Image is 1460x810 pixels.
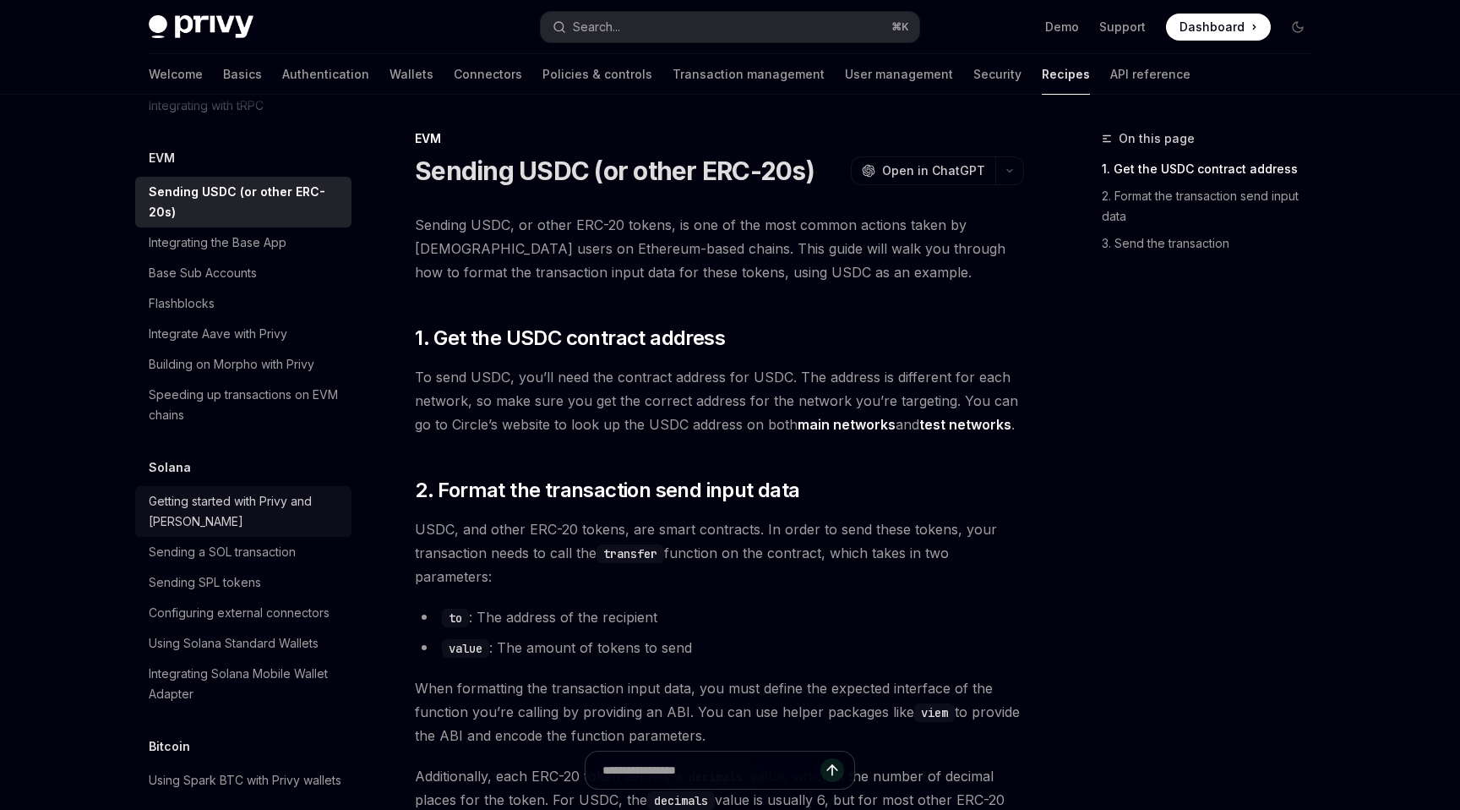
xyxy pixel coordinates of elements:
div: Using Solana Standard Wallets [149,633,319,654]
span: When formatting the transaction input data, you must define the expected interface of the functio... [415,676,1024,747]
a: Recipes [1042,54,1090,95]
a: Sending USDC (or other ERC-20s) [135,177,351,227]
span: ⌘ K [891,20,909,34]
a: Flashblocks [135,288,351,319]
div: Flashblocks [149,293,215,314]
div: Integrating Solana Mobile Wallet Adapter [149,664,341,704]
code: viem [914,703,955,722]
h5: Bitcoin [149,736,190,757]
div: Using Spark BTC with Privy wallets [149,770,341,791]
a: test networks [919,416,1011,434]
span: 1. Get the USDC contract address [415,325,725,352]
a: Policies & controls [542,54,652,95]
button: Toggle dark mode [1284,14,1311,41]
a: Using Spark BTC with Privy wallets [135,765,351,796]
a: Welcome [149,54,203,95]
a: 2. Format the transaction send input data [1102,183,1325,230]
a: Support [1099,19,1146,36]
span: On this page [1119,129,1195,149]
code: transfer [597,545,664,563]
a: Base Sub Accounts [135,258,351,288]
span: To send USDC, you’ll need the contract address for USDC. The address is different for each networ... [415,365,1024,436]
a: Basics [223,54,262,95]
h1: Sending USDC (or other ERC-20s) [415,156,814,186]
div: Sending a SOL transaction [149,542,296,562]
a: Integrating Solana Mobile Wallet Adapter [135,659,351,709]
a: Sending a SOL transaction [135,537,351,567]
a: Dashboard [1166,14,1271,41]
a: Authentication [282,54,369,95]
a: 3. Send the transaction [1102,230,1325,257]
a: Security [973,54,1021,95]
li: : The address of the recipient [415,605,1024,629]
a: Configuring external connectors [135,598,351,628]
button: Search...⌘K [541,12,919,42]
a: Connectors [454,54,522,95]
a: Integrating the Base App [135,227,351,258]
li: : The amount of tokens to send [415,636,1024,659]
span: Dashboard [1179,19,1245,36]
span: 2. Format the transaction send input data [415,477,799,504]
a: Wallets [390,54,433,95]
div: Sending SPL tokens [149,572,261,593]
code: to [442,609,469,627]
button: Open in ChatGPT [851,156,995,185]
div: Base Sub Accounts [149,263,257,283]
div: Configuring external connectors [149,603,330,623]
img: dark logo [149,15,253,39]
a: Getting started with Privy and [PERSON_NAME] [135,486,351,537]
div: EVM [415,130,1024,147]
h5: Solana [149,457,191,478]
div: Integrating the Base App [149,233,286,253]
div: Integrate Aave with Privy [149,324,287,344]
div: Speeding up transactions on EVM chains [149,385,341,425]
a: API reference [1110,54,1190,95]
a: Building on Morpho with Privy [135,349,351,380]
span: Open in ChatGPT [882,162,985,179]
a: Demo [1045,19,1079,36]
a: Integrate Aave with Privy [135,319,351,349]
button: Send message [820,758,844,782]
div: Sending USDC (or other ERC-20s) [149,182,341,222]
h5: EVM [149,148,175,168]
a: Using Solana Standard Wallets [135,628,351,659]
code: value [442,639,489,658]
a: 1. Get the USDC contract address [1102,156,1325,183]
span: Sending USDC, or other ERC-20 tokens, is one of the most common actions taken by [DEMOGRAPHIC_DAT... [415,213,1024,284]
a: Sending SPL tokens [135,567,351,598]
a: main networks [798,416,896,434]
div: Building on Morpho with Privy [149,354,314,375]
a: User management [845,54,953,95]
div: Search... [573,17,620,37]
div: Getting started with Privy and [PERSON_NAME] [149,491,341,532]
span: USDC, and other ERC-20 tokens, are smart contracts. In order to send these tokens, your transacti... [415,517,1024,588]
a: Transaction management [673,54,825,95]
a: Speeding up transactions on EVM chains [135,380,351,430]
